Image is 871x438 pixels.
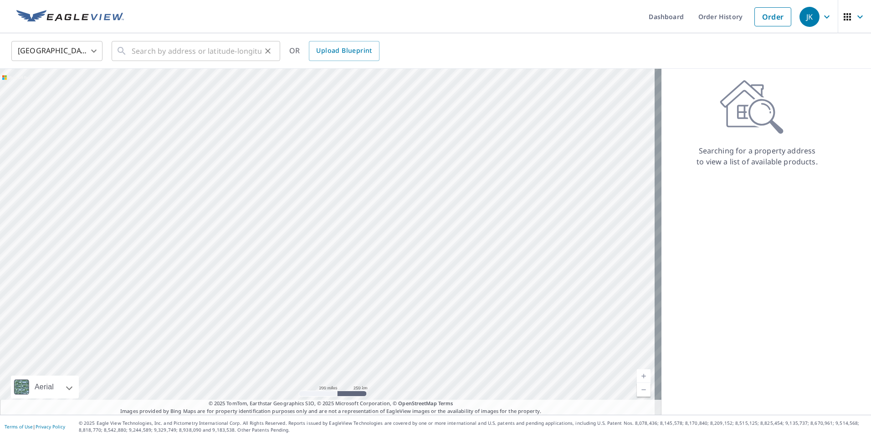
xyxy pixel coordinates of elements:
a: Order [754,7,791,26]
a: Privacy Policy [36,423,65,430]
span: Upload Blueprint [316,45,372,56]
div: Aerial [32,376,56,398]
a: Current Level 5, Zoom In [637,369,651,383]
p: © 2025 Eagle View Technologies, Inc. and Pictometry International Corp. All Rights Reserved. Repo... [79,420,866,433]
div: JK [799,7,820,27]
p: | [5,424,65,429]
a: Terms [438,400,453,407]
div: [GEOGRAPHIC_DATA] [11,38,102,64]
a: OpenStreetMap [398,400,436,407]
a: Terms of Use [5,423,33,430]
a: Current Level 5, Zoom Out [637,383,651,397]
input: Search by address or latitude-longitude [132,38,261,64]
div: Aerial [11,376,79,398]
div: OR [289,41,379,61]
span: © 2025 TomTom, Earthstar Geographics SIO, © 2025 Microsoft Corporation, © [209,400,453,407]
p: Searching for a property address to view a list of available products. [696,145,818,167]
button: Clear [261,45,274,57]
a: Upload Blueprint [309,41,379,61]
img: EV Logo [16,10,124,24]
